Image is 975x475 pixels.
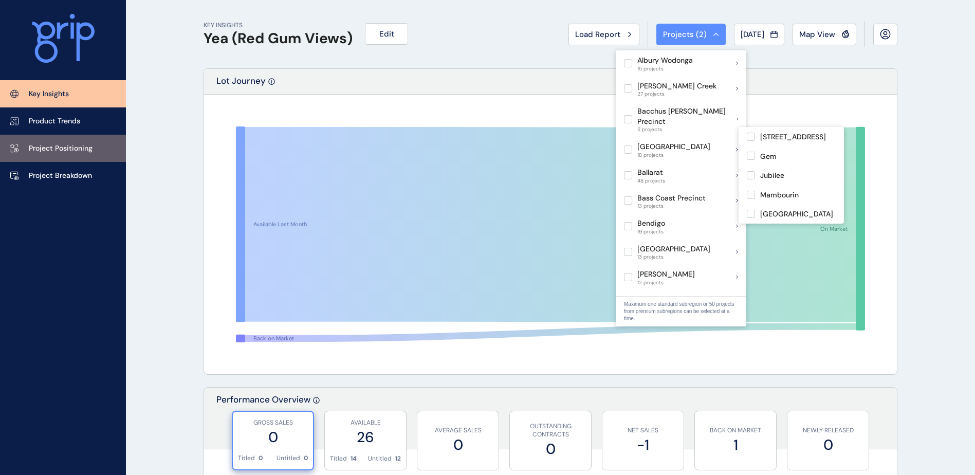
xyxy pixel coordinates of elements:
[422,426,493,435] p: AVERAGE SALES
[608,435,678,455] label: -1
[637,295,725,305] p: [PERSON_NAME] Precinct
[637,91,716,97] span: 27 projects
[637,244,710,254] p: [GEOGRAPHIC_DATA]
[637,152,710,158] span: 18 projects
[637,126,737,133] span: 5 projects
[637,193,706,204] p: Bass Coast Precinct
[637,269,695,280] p: [PERSON_NAME]
[637,142,710,152] p: [GEOGRAPHIC_DATA]
[760,152,777,162] p: Gem
[568,24,639,45] button: Load Report
[238,418,308,427] p: GROSS SALES
[637,280,695,286] span: 12 projects
[422,435,493,455] label: 0
[760,190,799,200] p: Mambourin
[351,454,357,463] p: 14
[204,30,353,47] h1: Yea (Red Gum Views)
[515,439,586,459] label: 0
[379,29,394,39] span: Edit
[637,254,710,260] span: 13 projects
[29,143,93,154] p: Project Positioning
[760,132,826,142] p: [STREET_ADDRESS]
[741,29,764,40] span: [DATE]
[330,454,347,463] p: Titled
[368,454,392,463] p: Untitled
[330,427,401,447] label: 26
[760,209,833,220] p: [GEOGRAPHIC_DATA]
[395,454,401,463] p: 12
[515,422,586,440] p: OUTSTANDING CONTRACTS
[259,454,263,463] p: 0
[624,301,738,322] p: Maximum one standard subregion or 50 projects from premium subregions can be selected at a time.
[793,426,863,435] p: NEWLY RELEASED
[29,171,92,181] p: Project Breakdown
[29,116,80,126] p: Product Trends
[330,418,401,427] p: AVAILABLE
[637,229,665,235] span: 19 projects
[637,178,665,184] span: 48 projects
[793,24,856,45] button: Map View
[637,168,665,178] p: Ballarat
[637,56,693,66] p: Albury Wodonga
[277,454,300,463] p: Untitled
[637,66,693,72] span: 15 projects
[663,29,707,40] span: Projects ( 2 )
[608,426,678,435] p: NET SALES
[575,29,620,40] span: Load Report
[238,454,255,463] p: Titled
[238,427,308,447] label: 0
[734,24,784,45] button: [DATE]
[637,218,665,229] p: Bendigo
[793,435,863,455] label: 0
[204,21,353,30] p: KEY INSIGHTS
[760,171,784,181] p: Jubilee
[365,23,408,45] button: Edit
[216,75,266,94] p: Lot Journey
[304,454,308,463] p: 0
[700,426,771,435] p: BACK ON MARKET
[656,24,726,45] button: Projects (2)
[216,394,310,449] p: Performance Overview
[799,29,835,40] span: Map View
[29,89,69,99] p: Key Insights
[637,106,737,126] p: Bacchus [PERSON_NAME] Precinct
[637,203,706,209] span: 13 projects
[637,81,716,92] p: [PERSON_NAME] Creek
[700,435,771,455] label: 1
